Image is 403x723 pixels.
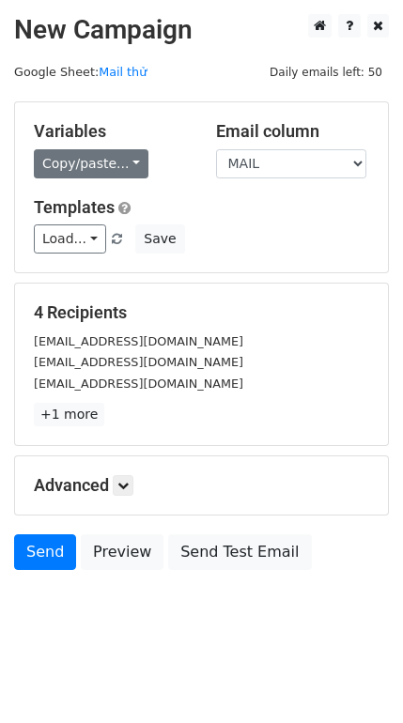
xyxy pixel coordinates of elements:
small: [EMAIL_ADDRESS][DOMAIN_NAME] [34,355,243,369]
a: Load... [34,224,106,254]
small: [EMAIL_ADDRESS][DOMAIN_NAME] [34,377,243,391]
a: Copy/paste... [34,149,148,178]
iframe: Chat Widget [309,633,403,723]
button: Save [135,224,184,254]
a: Send [14,534,76,570]
h2: New Campaign [14,14,389,46]
h5: Email column [216,121,370,142]
small: [EMAIL_ADDRESS][DOMAIN_NAME] [34,334,243,348]
a: Daily emails left: 50 [263,65,389,79]
a: Preview [81,534,163,570]
small: Google Sheet: [14,65,147,79]
a: Templates [34,197,115,217]
span: Daily emails left: 50 [263,62,389,83]
h5: 4 Recipients [34,302,369,323]
a: Mail thử [99,65,147,79]
h5: Advanced [34,475,369,496]
h5: Variables [34,121,188,142]
a: +1 more [34,403,104,426]
a: Send Test Email [168,534,311,570]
